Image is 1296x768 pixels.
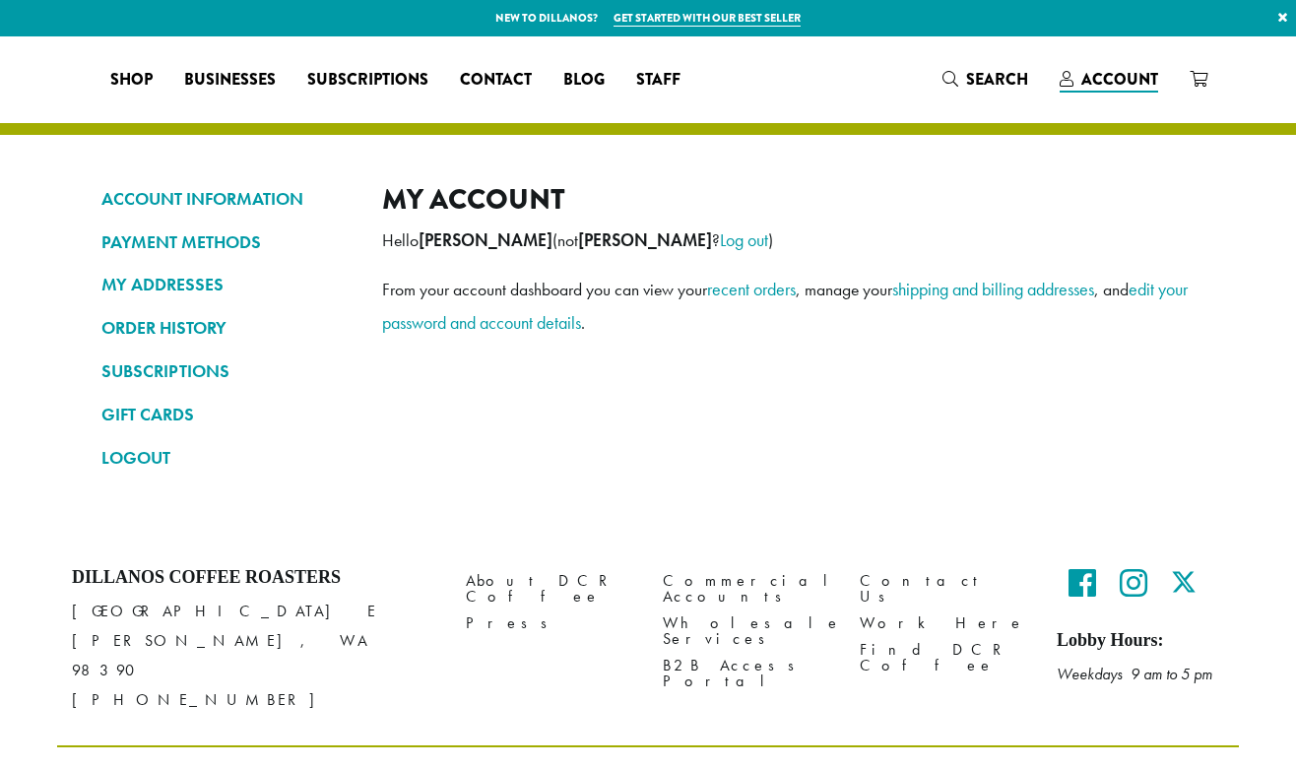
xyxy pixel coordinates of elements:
[382,182,1195,217] h2: My account
[860,567,1027,609] a: Contact Us
[614,10,801,27] a: Get started with our best seller
[101,182,353,216] a: ACCOUNT INFORMATION
[860,637,1027,679] a: Find DCR Coffee
[101,225,353,259] a: PAYMENT METHODS
[892,278,1094,300] a: shipping and billing addresses
[101,182,353,490] nav: Account pages
[460,68,532,93] span: Contact
[466,567,633,609] a: About DCR Coffee
[382,224,1195,257] p: Hello (not ? )
[307,68,428,93] span: Subscriptions
[101,398,353,431] a: GIFT CARDS
[382,273,1195,340] p: From your account dashboard you can view your , manage your , and .
[620,64,696,96] a: Staff
[1081,68,1158,91] span: Account
[720,228,768,251] a: Log out
[707,278,796,300] a: recent orders
[663,567,830,609] a: Commercial Accounts
[966,68,1028,91] span: Search
[184,68,276,93] span: Businesses
[1057,630,1224,652] h5: Lobby Hours:
[419,229,552,251] strong: [PERSON_NAME]
[101,441,353,475] a: LOGOUT
[578,229,712,251] strong: [PERSON_NAME]
[101,354,353,388] a: SUBSCRIPTIONS
[663,653,830,695] a: B2B Access Portal
[466,610,633,637] a: Press
[636,68,680,93] span: Staff
[110,68,153,93] span: Shop
[663,610,830,653] a: Wholesale Services
[1057,664,1212,684] em: Weekdays 9 am to 5 pm
[563,68,605,93] span: Blog
[95,64,168,96] a: Shop
[860,610,1027,637] a: Work Here
[101,311,353,345] a: ORDER HISTORY
[72,597,436,715] p: [GEOGRAPHIC_DATA] E [PERSON_NAME], WA 98390 [PHONE_NUMBER]
[101,268,353,301] a: MY ADDRESSES
[927,63,1044,96] a: Search
[72,567,436,589] h4: Dillanos Coffee Roasters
